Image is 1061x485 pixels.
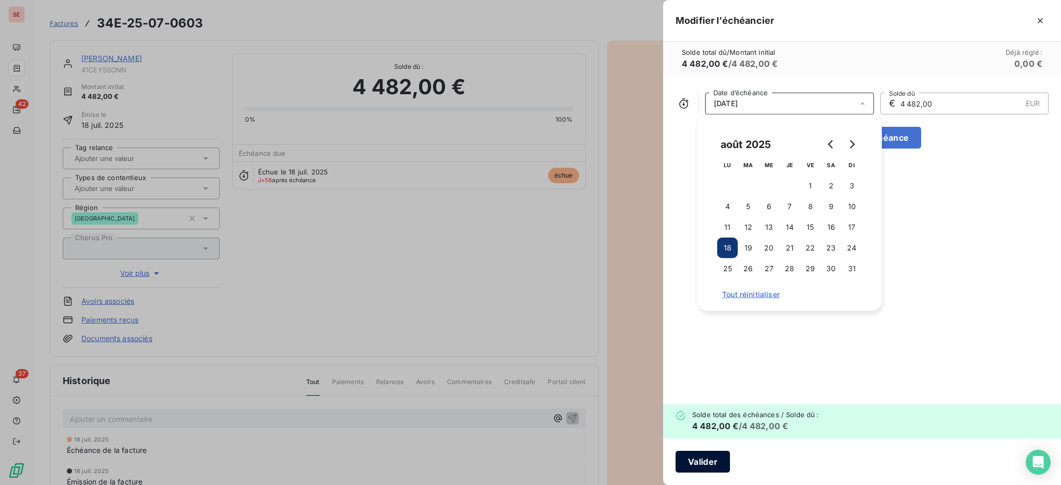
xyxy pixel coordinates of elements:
[717,196,738,217] button: 4
[758,217,779,238] button: 13
[841,238,862,258] button: 24
[682,57,778,70] h6: / 4 482,00 €
[717,136,775,153] div: août 2025
[714,99,738,108] span: [DATE]
[1026,450,1051,475] div: Open Intercom Messenger
[841,175,862,196] button: 3
[682,58,728,69] span: 4 482,00 €
[821,258,841,279] button: 30
[779,196,800,217] button: 7
[779,238,800,258] button: 21
[821,155,841,175] th: samedi
[692,410,819,419] span: Solde total des échéances / Solde dû :
[676,451,730,473] button: Valider
[841,196,862,217] button: 10
[841,155,862,175] th: dimanche
[717,258,738,279] button: 25
[800,217,821,238] button: 15
[758,238,779,258] button: 20
[717,238,738,258] button: 18
[676,13,774,28] h5: Modifier l’échéancier
[1014,57,1042,70] h6: 0,00 €
[821,196,841,217] button: 9
[841,134,862,155] button: Go to next month
[758,258,779,279] button: 27
[738,155,758,175] th: mardi
[722,290,857,299] span: Tout réinitialiser
[758,155,779,175] th: mercredi
[800,238,821,258] button: 22
[738,258,758,279] button: 26
[692,421,739,431] span: 4 482,00 €
[800,155,821,175] th: vendredi
[841,258,862,279] button: 31
[821,175,841,196] button: 2
[682,48,778,56] span: Solde total dû / Montant initial
[779,258,800,279] button: 28
[758,196,779,217] button: 6
[800,196,821,217] button: 8
[1006,48,1042,56] span: Déjà réglé :
[779,217,800,238] button: 14
[717,217,738,238] button: 11
[800,175,821,196] button: 1
[841,217,862,238] button: 17
[738,196,758,217] button: 5
[738,217,758,238] button: 12
[800,258,821,279] button: 29
[717,155,738,175] th: lundi
[821,217,841,238] button: 16
[821,134,841,155] button: Go to previous month
[738,238,758,258] button: 19
[692,420,819,432] h6: / 4 482,00 €
[821,238,841,258] button: 23
[779,155,800,175] th: jeudi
